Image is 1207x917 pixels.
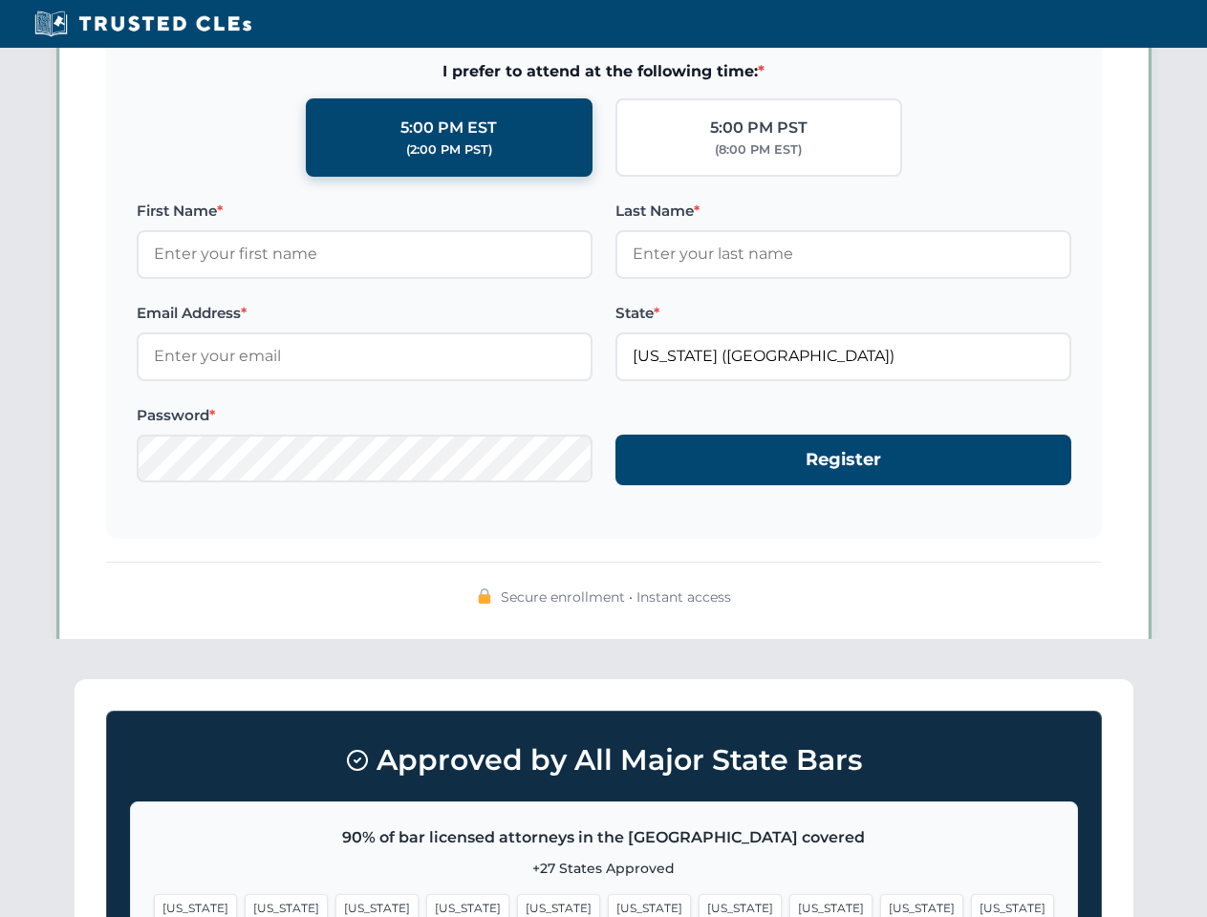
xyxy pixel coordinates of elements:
[130,735,1078,786] h3: Approved by All Major State Bars
[137,200,593,223] label: First Name
[400,116,497,140] div: 5:00 PM EST
[477,588,492,604] img: 🔒
[406,140,492,160] div: (2:00 PM PST)
[137,332,593,380] input: Enter your email
[137,404,593,427] label: Password
[137,302,593,325] label: Email Address
[154,825,1054,850] p: 90% of bar licensed attorneys in the [GEOGRAPHIC_DATA] covered
[137,230,593,278] input: Enter your first name
[615,200,1071,223] label: Last Name
[615,302,1071,325] label: State
[710,116,808,140] div: 5:00 PM PST
[715,140,802,160] div: (8:00 PM EST)
[615,332,1071,380] input: Florida (FL)
[29,10,257,38] img: Trusted CLEs
[154,858,1054,879] p: +27 States Approved
[615,435,1071,485] button: Register
[615,230,1071,278] input: Enter your last name
[501,586,731,608] span: Secure enrollment • Instant access
[137,59,1071,84] span: I prefer to attend at the following time:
